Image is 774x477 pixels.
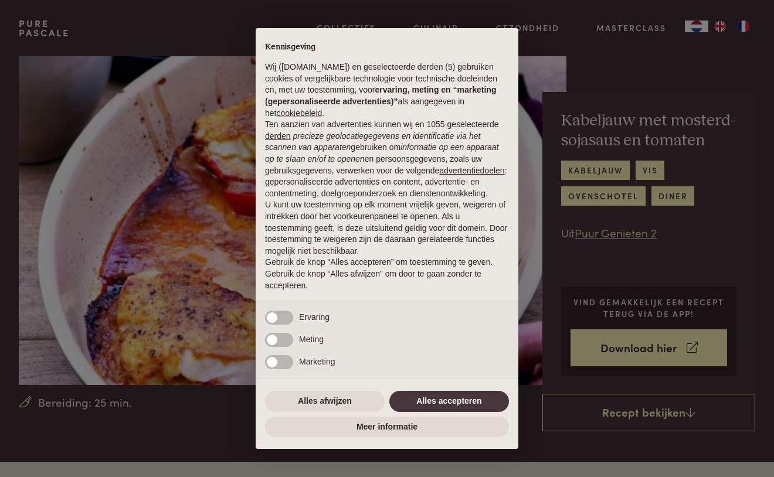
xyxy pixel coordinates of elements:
button: Alles accepteren [389,391,509,412]
strong: ervaring, meting en “marketing (gepersonaliseerde advertenties)” [265,85,496,106]
h2: Kennisgeving [265,42,509,53]
p: Gebruik de knop “Alles accepteren” om toestemming te geven. Gebruik de knop “Alles afwijzen” om d... [265,257,509,291]
span: Ervaring [299,312,330,322]
span: Marketing [299,357,335,366]
p: Wij ([DOMAIN_NAME]) en geselecteerde derden (5) gebruiken cookies of vergelijkbare technologie vo... [265,62,509,119]
button: Alles afwijzen [265,391,385,412]
a: cookiebeleid [276,108,322,118]
button: derden [265,131,291,142]
button: Meer informatie [265,417,509,438]
em: informatie op een apparaat op te slaan en/of te openen [265,142,499,163]
span: Meting [299,335,324,344]
p: U kunt uw toestemming op elk moment vrijelijk geven, weigeren of intrekken door het voorkeurenpan... [265,199,509,257]
p: Ten aanzien van advertenties kunnen wij en 1055 geselecteerde gebruiken om en persoonsgegevens, z... [265,119,509,199]
em: precieze geolocatiegegevens en identificatie via het scannen van apparaten [265,131,480,152]
button: advertentiedoelen [439,165,504,177]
